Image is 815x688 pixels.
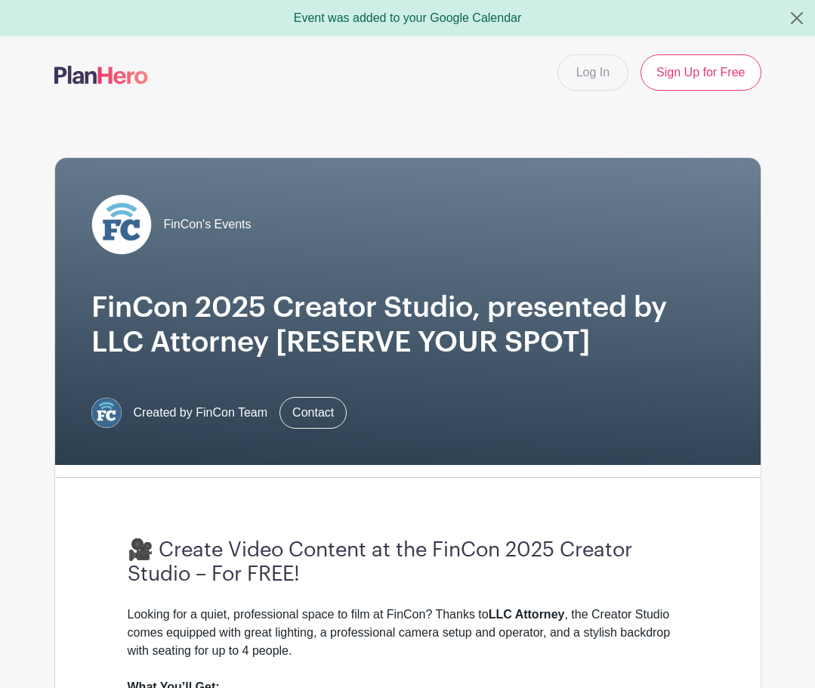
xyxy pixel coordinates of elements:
div: Looking for a quiet, professional space to film at FinCon? Thanks to , the Creator Studio comes e... [128,606,688,678]
span: FinCon's Events [164,215,252,234]
a: Log In [557,54,628,91]
span: Created by FinCon Team [134,404,268,422]
a: Contact [279,397,347,429]
img: logo-507f7623f17ff9eddc593b1ce0a138ce2505c220e1c5a4e2b4648c50719b7d32.svg [54,66,148,84]
h1: FinCon 2025 Creator Studio, presented by LLC Attorney [RESERVE YOUR SPOT] [91,291,724,361]
img: FC%20circle_white.png [91,194,152,255]
h3: 🎥 Create Video Content at the FinCon 2025 Creator Studio – For FREE! [128,538,688,587]
strong: LLC Attorney [489,608,565,621]
img: FC%20circle.png [91,398,122,428]
a: Sign Up for Free [641,54,761,91]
